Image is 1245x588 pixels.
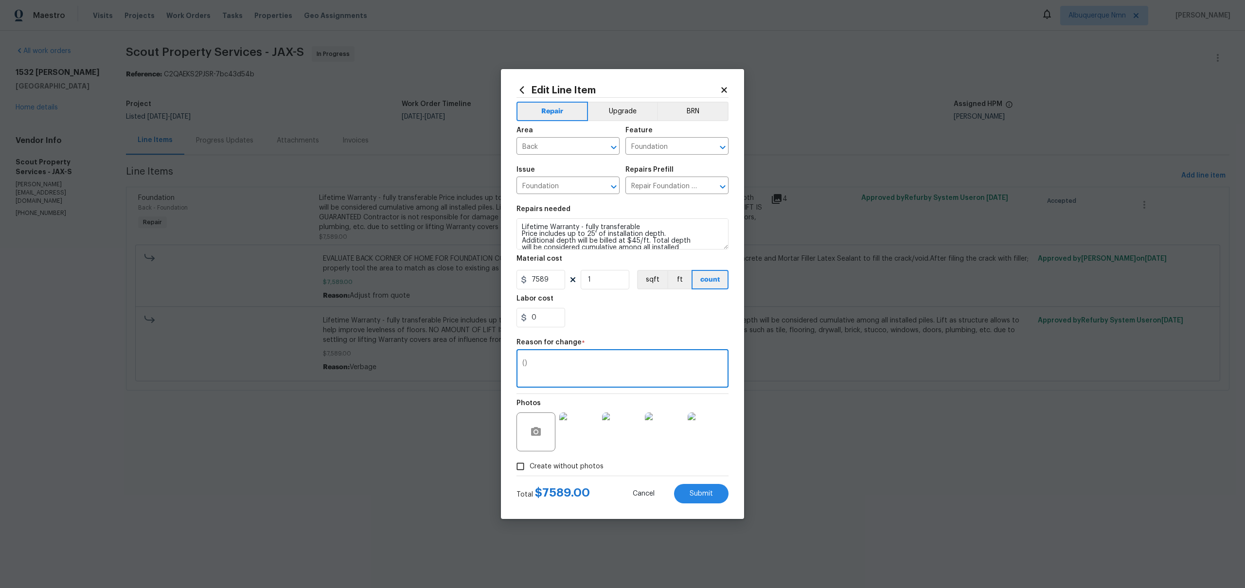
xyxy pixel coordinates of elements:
h5: Feature [625,127,653,134]
button: Upgrade [588,102,658,121]
span: $ 7589.00 [535,487,590,499]
button: Submit [674,484,729,503]
button: Cancel [617,484,670,503]
h2: Edit Line Item [516,85,720,95]
h5: Repairs needed [516,206,570,213]
span: Submit [690,490,713,498]
button: ft [667,270,692,289]
button: Open [607,180,621,194]
textarea: Lifetime Warranty - fully transferable Price includes up to 25' of installation depth. Additional... [516,218,729,249]
h5: Issue [516,166,535,173]
button: Open [607,141,621,154]
button: sqft [637,270,667,289]
span: Create without photos [530,462,604,472]
textarea: () [522,359,723,380]
span: Cancel [633,490,655,498]
h5: Area [516,127,533,134]
h5: Labor cost [516,295,553,302]
button: BRN [657,102,729,121]
h5: Repairs Prefill [625,166,674,173]
h5: Reason for change [516,339,582,346]
h5: Photos [516,400,541,407]
button: Repair [516,102,588,121]
div: Total [516,488,590,499]
button: Open [716,141,729,154]
button: Open [716,180,729,194]
button: count [692,270,729,289]
h5: Material cost [516,255,562,262]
